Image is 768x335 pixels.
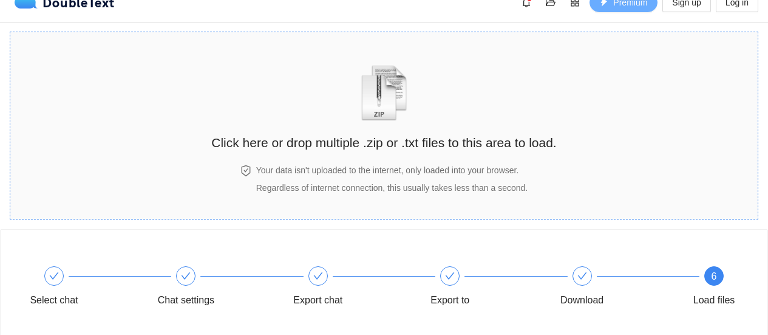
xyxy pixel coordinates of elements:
div: Chat settings [158,291,214,310]
div: Chat settings [151,266,282,310]
div: Load files [693,291,735,310]
span: safety-certificate [240,165,251,176]
span: check [181,271,191,281]
div: Download [547,266,679,310]
div: Export to [415,266,546,310]
div: 6Load files [679,266,749,310]
span: check [577,271,587,281]
div: Export chat [283,266,415,310]
h4: Your data isn't uploaded to the internet, only loaded into your browser. [256,164,528,177]
div: Download [560,291,603,310]
span: check [49,271,59,281]
div: Select chat [30,291,78,310]
img: zipOrTextIcon [356,65,412,121]
span: check [445,271,455,281]
div: Export chat [293,291,342,310]
span: Regardless of internet connection, this usually takes less than a second. [256,183,528,193]
div: Export to [430,291,469,310]
span: check [313,271,323,281]
h2: Click here or drop multiple .zip or .txt files to this area to load. [211,133,556,153]
span: 6 [712,271,717,281]
div: Select chat [19,266,151,310]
